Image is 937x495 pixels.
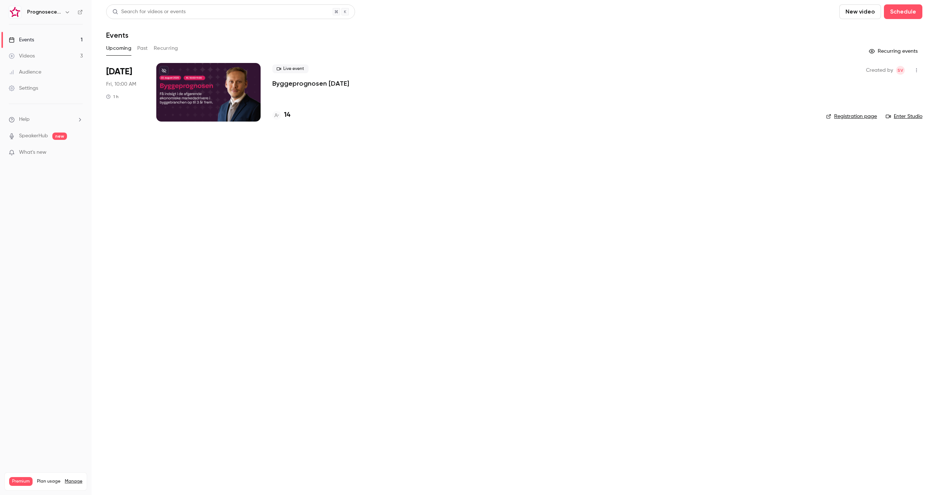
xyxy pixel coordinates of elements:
span: new [52,133,67,140]
a: Byggeprognosen [DATE] [272,79,349,88]
span: Created by [866,66,893,75]
span: SV [897,66,903,75]
span: What's new [19,149,46,156]
button: Upcoming [106,42,131,54]
div: v 4.0.25 [20,12,36,18]
img: tab_domain_overview_orange.svg [20,42,26,48]
div: Domain Overview [28,43,66,48]
a: 14 [272,110,290,120]
h1: Events [106,31,128,40]
a: SpeakerHub [19,132,48,140]
div: Audience [9,68,41,76]
div: Search for videos or events [112,8,186,16]
span: Live event [272,64,309,73]
span: [DATE] [106,66,132,78]
a: Enter Studio [886,113,922,120]
span: Fri, 10:00 AM [106,81,136,88]
div: Settings [9,85,38,92]
div: 1 h [106,94,119,100]
div: Events [9,36,34,44]
div: Keywords by Traffic [81,43,123,48]
div: Aug 22 Fri, 10:00 AM (Europe/Copenhagen) [106,63,145,122]
button: Recurring [154,42,178,54]
a: Manage [65,479,82,484]
span: Simon Vollmer [896,66,905,75]
img: website_grey.svg [12,19,18,25]
a: Registration page [826,113,877,120]
div: Videos [9,52,35,60]
h6: Prognosecenteret | Powered by Hubexo [27,8,61,16]
span: Help [19,116,30,123]
div: Domain: [DOMAIN_NAME] [19,19,81,25]
img: Prognosecenteret | Powered by Hubexo [9,6,21,18]
button: New video [839,4,881,19]
button: Past [137,42,148,54]
span: Premium [9,477,33,486]
span: Plan usage [37,479,60,484]
img: tab_keywords_by_traffic_grey.svg [73,42,79,48]
li: help-dropdown-opener [9,116,83,123]
button: Schedule [884,4,922,19]
button: Recurring events [866,45,922,57]
img: logo_orange.svg [12,12,18,18]
h4: 14 [284,110,290,120]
